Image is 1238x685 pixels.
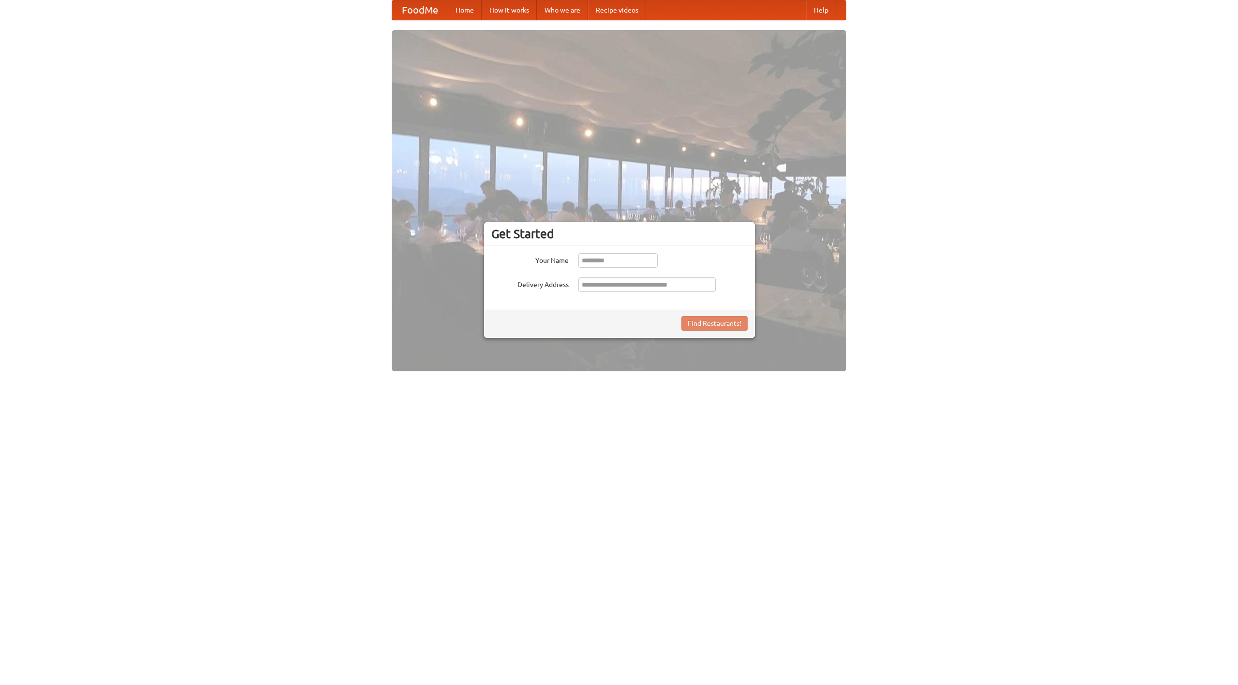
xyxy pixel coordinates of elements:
a: How it works [482,0,537,20]
a: Home [448,0,482,20]
a: Recipe videos [588,0,646,20]
a: Who we are [537,0,588,20]
label: Delivery Address [491,277,569,289]
h3: Get Started [491,227,748,241]
a: FoodMe [392,0,448,20]
label: Your Name [491,253,569,265]
button: Find Restaurants! [681,316,748,331]
a: Help [806,0,836,20]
